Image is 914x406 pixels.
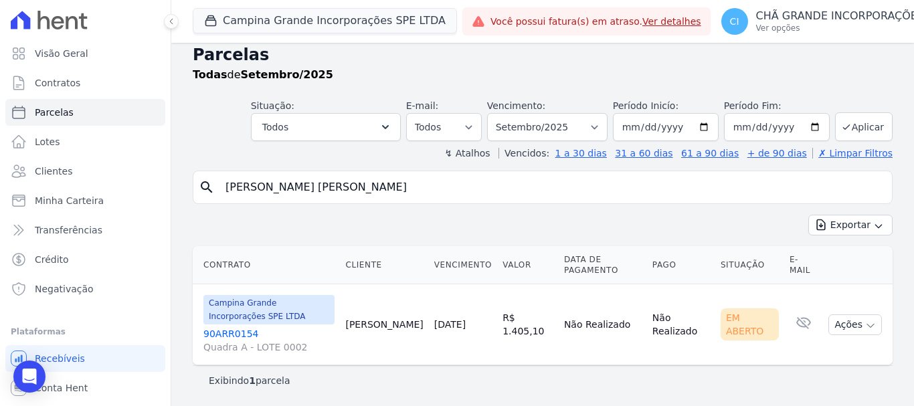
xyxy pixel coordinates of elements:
[5,375,165,401] a: Conta Hent
[497,246,559,284] th: Valor
[35,135,60,148] span: Lotes
[251,113,401,141] button: Todos
[193,8,457,33] button: Campina Grande Incorporações SPE LTDA
[715,246,784,284] th: Situação
[497,284,559,365] td: R$ 1.405,10
[193,68,227,81] strong: Todas
[429,246,497,284] th: Vencimento
[35,223,102,237] span: Transferências
[747,148,807,159] a: + de 90 dias
[647,246,715,284] th: Pago
[193,67,333,83] p: de
[35,194,104,207] span: Minha Carteira
[203,340,335,354] span: Quadra A - LOTE 0002
[613,100,678,111] label: Período Inicío:
[11,324,160,340] div: Plataformas
[35,47,88,60] span: Visão Geral
[5,99,165,126] a: Parcelas
[13,361,45,393] div: Open Intercom Messenger
[35,165,72,178] span: Clientes
[812,148,893,159] a: ✗ Limpar Filtros
[217,174,887,201] input: Buscar por nome do lote ou do cliente
[434,319,466,330] a: [DATE]
[262,119,288,135] span: Todos
[490,15,701,29] span: Você possui fatura(s) em atraso.
[340,246,428,284] th: Cliente
[5,158,165,185] a: Clientes
[251,100,294,111] label: Situação:
[199,179,215,195] i: search
[35,106,74,119] span: Parcelas
[498,148,549,159] label: Vencidos:
[209,374,290,387] p: Exibindo parcela
[555,148,607,159] a: 1 a 30 dias
[35,282,94,296] span: Negativação
[5,70,165,96] a: Contratos
[5,276,165,302] a: Negativação
[249,375,256,386] b: 1
[5,345,165,372] a: Recebíveis
[5,217,165,243] a: Transferências
[647,284,715,365] td: Não Realizado
[193,246,340,284] th: Contrato
[784,246,824,284] th: E-mail
[559,284,647,365] td: Não Realizado
[721,308,779,340] div: Em Aberto
[340,284,428,365] td: [PERSON_NAME]
[35,352,85,365] span: Recebíveis
[5,40,165,67] a: Visão Geral
[487,100,545,111] label: Vencimento:
[203,327,335,354] a: 90ARR0154Quadra A - LOTE 0002
[5,246,165,273] a: Crédito
[681,148,739,159] a: 61 a 90 dias
[730,17,739,26] span: CI
[444,148,490,159] label: ↯ Atalhos
[835,112,893,141] button: Aplicar
[241,68,333,81] strong: Setembro/2025
[5,128,165,155] a: Lotes
[406,100,439,111] label: E-mail:
[193,43,893,67] h2: Parcelas
[35,253,69,266] span: Crédito
[724,99,830,113] label: Período Fim:
[642,16,701,27] a: Ver detalhes
[828,314,882,335] button: Ações
[559,246,647,284] th: Data de Pagamento
[35,381,88,395] span: Conta Hent
[808,215,893,235] button: Exportar
[203,295,335,324] span: Campina Grande Incorporações SPE LTDA
[615,148,672,159] a: 31 a 60 dias
[35,76,80,90] span: Contratos
[5,187,165,214] a: Minha Carteira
